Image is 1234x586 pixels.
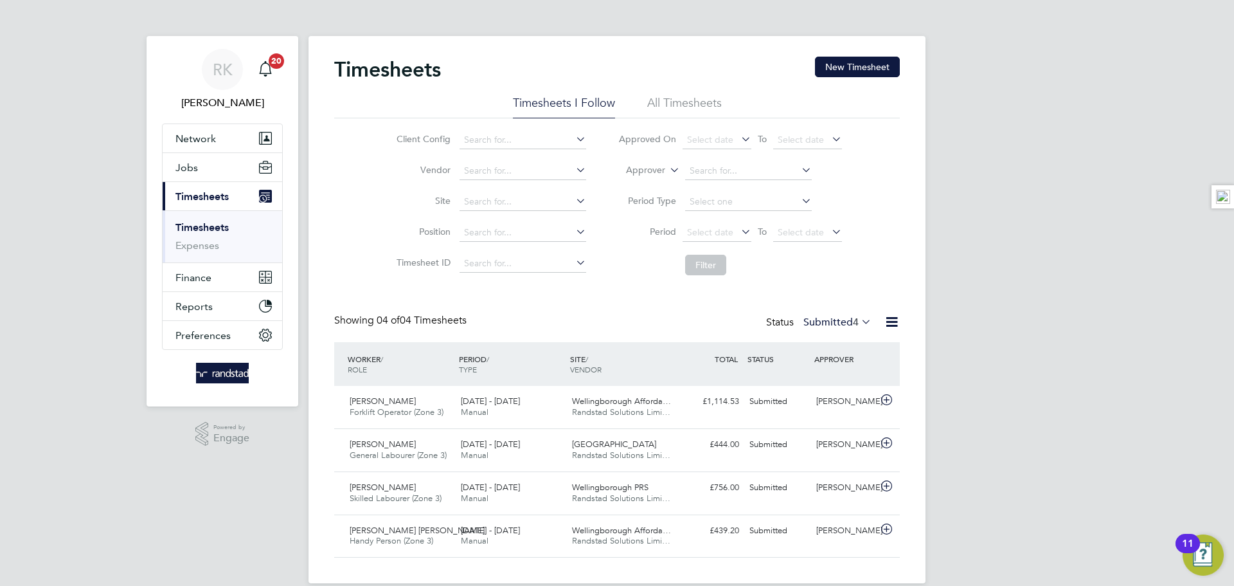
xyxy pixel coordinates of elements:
[687,226,733,238] span: Select date
[163,321,282,349] button: Preferences
[460,255,586,273] input: Search for...
[393,226,451,237] label: Position
[607,164,665,177] label: Approver
[334,57,441,82] h2: Timesheets
[380,354,383,364] span: /
[744,391,811,412] div: Submitted
[572,535,670,546] span: Randstad Solutions Limi…
[253,49,278,90] a: 20
[163,182,282,210] button: Timesheets
[853,316,859,329] span: 4
[162,95,283,111] span: Russell Kerley
[567,347,678,381] div: SITE
[175,221,229,233] a: Timesheets
[687,134,733,145] span: Select date
[175,271,211,284] span: Finance
[393,164,451,176] label: Vendor
[461,439,520,450] span: [DATE] - [DATE]
[586,354,588,364] span: /
[350,525,485,536] span: [PERSON_NAME] [PERSON_NAME]
[677,477,744,499] div: £756.00
[570,364,602,374] span: VENDOR
[175,239,219,252] a: Expenses
[350,407,443,417] span: Forklift Operator (Zone 3)
[1182,544,1194,560] div: 11
[778,226,824,238] span: Select date
[572,439,656,450] span: [GEOGRAPHIC_DATA]
[163,124,282,152] button: Network
[460,193,586,211] input: Search for...
[162,49,283,111] a: RK[PERSON_NAME]
[618,226,676,237] label: Period
[647,95,722,118] li: All Timesheets
[350,482,416,493] span: [PERSON_NAME]
[196,363,249,383] img: randstad-logo-retina.png
[618,133,676,145] label: Approved On
[163,153,282,181] button: Jobs
[677,391,744,412] div: £1,114.53
[460,131,586,149] input: Search for...
[461,396,520,407] span: [DATE] - [DATE]
[766,314,874,332] div: Status
[147,36,298,407] nav: Main navigation
[163,292,282,320] button: Reports
[744,347,811,371] div: STATUS
[175,190,229,203] span: Timesheets
[754,223,771,240] span: To
[572,493,670,504] span: Randstad Solutions Limi…
[348,364,367,374] span: ROLE
[461,525,520,536] span: [DATE] - [DATE]
[811,391,878,412] div: [PERSON_NAME]
[195,422,250,446] a: Powered byEngage
[815,57,900,77] button: New Timesheet
[572,525,671,536] span: Wellingborough Afforda…
[459,364,477,374] span: TYPE
[685,162,812,180] input: Search for...
[778,134,824,145] span: Select date
[393,195,451,206] label: Site
[677,520,744,542] div: £439.20
[377,314,400,327] span: 04 of
[811,434,878,455] div: [PERSON_NAME]
[744,477,811,499] div: Submitted
[213,433,249,444] span: Engage
[456,347,567,381] div: PERIOD
[811,477,878,499] div: [PERSON_NAME]
[811,347,878,371] div: APPROVER
[487,354,489,364] span: /
[350,535,433,546] span: Handy Person (Zone 3)
[213,61,233,78] span: RK
[461,450,488,461] span: Manual
[377,314,467,327] span: 04 Timesheets
[811,520,878,542] div: [PERSON_NAME]
[461,482,520,493] span: [DATE] - [DATE]
[350,396,416,407] span: [PERSON_NAME]
[213,422,249,433] span: Powered by
[393,133,451,145] label: Client Config
[460,224,586,242] input: Search for...
[175,161,198,174] span: Jobs
[163,210,282,262] div: Timesheets
[803,316,872,329] label: Submitted
[572,450,670,461] span: Randstad Solutions Limi…
[350,439,416,450] span: [PERSON_NAME]
[393,257,451,268] label: Timesheet ID
[461,407,488,417] span: Manual
[334,314,469,327] div: Showing
[744,520,811,542] div: Submitted
[754,131,771,147] span: To
[685,255,726,275] button: Filter
[744,434,811,455] div: Submitted
[350,450,447,461] span: General Labourer (Zone 3)
[344,347,456,381] div: WORKER
[175,300,213,313] span: Reports
[163,263,282,291] button: Finance
[162,363,283,383] a: Go to home page
[572,407,670,417] span: Randstad Solutions Limi…
[572,482,648,493] span: Wellingborough PRS
[513,95,615,118] li: Timesheets I Follow
[572,396,671,407] span: Wellingborough Afforda…
[175,329,231,342] span: Preferences
[460,162,586,180] input: Search for...
[461,535,488,546] span: Manual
